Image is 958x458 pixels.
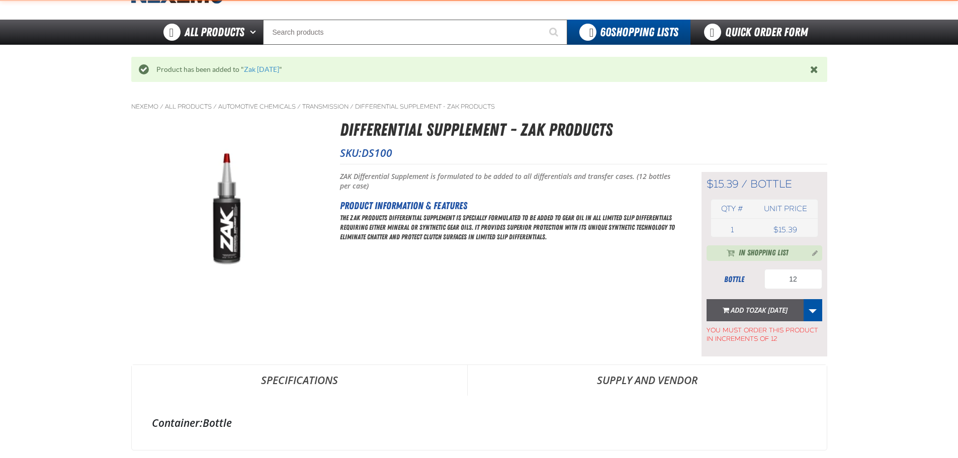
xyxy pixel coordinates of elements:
[750,177,792,191] span: bottle
[152,416,807,430] div: Bottle
[149,65,810,74] div: Product has been added to " "
[297,103,301,111] span: /
[131,103,827,111] nav: Breadcrumbs
[340,213,676,242] p: The ZAK Products Differential Supplement is specially formulated to be added to gear oil in all l...
[753,223,817,237] td: $15.39
[131,103,158,111] a: Nexemo
[754,305,788,315] span: Zak [DATE]
[160,103,163,111] span: /
[567,20,690,45] button: You have 60 Shopping Lists. Open to view details
[542,20,567,45] button: Start Searching
[753,200,817,218] th: Unit price
[132,365,467,395] a: Specifications
[707,177,738,191] span: $15.39
[707,299,804,321] button: Add toZak [DATE]
[731,305,788,315] span: Add to
[340,198,676,213] h2: Product Information & Features
[244,65,279,73] a: Zak [DATE]
[711,200,754,218] th: Qty #
[340,146,827,160] p: SKU:
[804,246,820,258] button: Manage current product in the Shopping List
[350,103,354,111] span: /
[739,247,789,259] span: In Shopping List
[707,321,822,343] span: You must order this product in increments of 12
[340,172,676,191] p: ZAK Differential Supplement is formulated to be added to all differentials and transfer cases. (1...
[185,23,244,41] span: All Products
[600,25,611,39] strong: 60
[263,20,567,45] input: Search
[690,20,827,45] a: Quick Order Form
[600,25,678,39] span: Shopping Lists
[218,103,296,111] a: Automotive Chemicals
[362,146,392,160] span: DS100
[468,365,827,395] a: Supply and Vendor
[340,117,827,143] h1: Differential Supplement - ZAK Products
[803,299,822,321] a: More Actions
[246,20,263,45] button: Open All Products pages
[165,103,212,111] a: All Products
[355,103,495,111] a: Differential Supplement - ZAK Products
[213,103,217,111] span: /
[152,416,203,430] label: Container:
[764,269,822,289] input: Product Quantity
[741,177,747,191] span: /
[707,274,762,285] div: bottle
[302,103,349,111] a: Transmission
[808,62,822,77] button: Close the Notification
[731,225,734,234] span: 1
[132,137,322,284] img: Differential Supplement - ZAK Products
